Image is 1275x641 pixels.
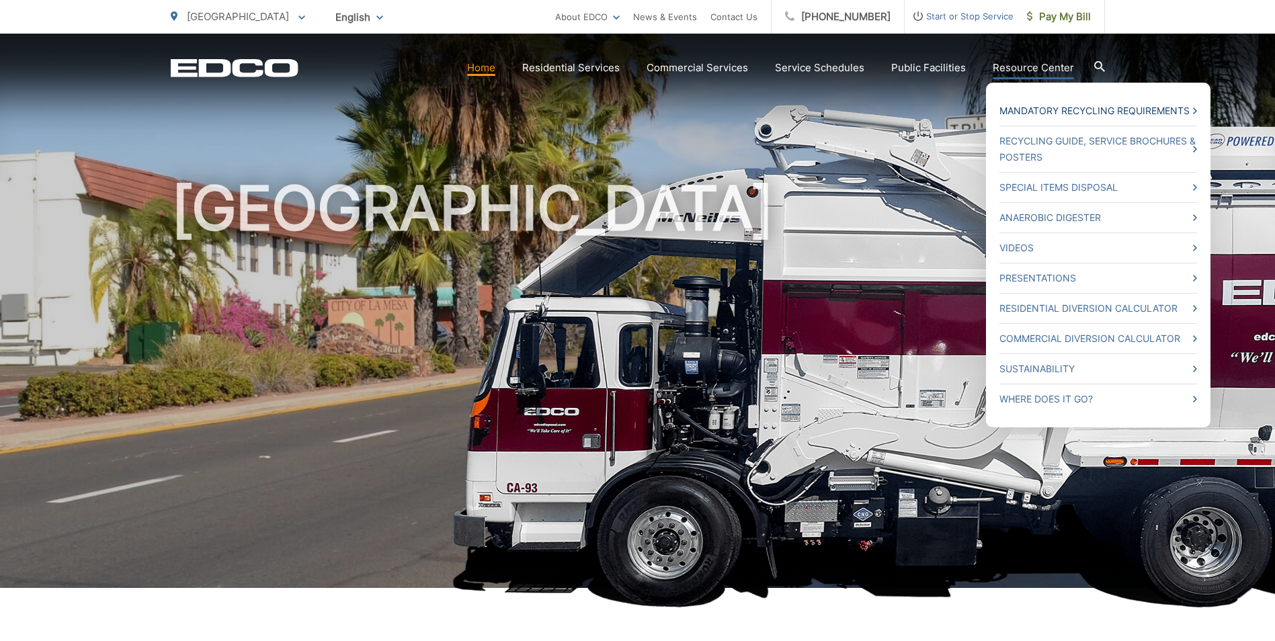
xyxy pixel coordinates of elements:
a: Videos [999,240,1197,256]
a: Anaerobic Digester [999,210,1197,226]
span: English [325,5,393,29]
a: Mandatory Recycling Requirements [999,103,1197,119]
a: Public Facilities [891,60,966,76]
a: Service Schedules [775,60,864,76]
a: News & Events [633,9,697,25]
a: Sustainability [999,361,1197,377]
a: Recycling Guide, Service Brochures & Posters [999,133,1197,165]
h1: [GEOGRAPHIC_DATA] [171,175,1105,600]
a: Residential Diversion Calculator [999,300,1197,316]
a: Home [467,60,495,76]
a: Contact Us [710,9,757,25]
a: About EDCO [555,9,620,25]
a: Commercial Services [647,60,748,76]
a: Presentations [999,270,1197,286]
a: Residential Services [522,60,620,76]
a: Special Items Disposal [999,179,1197,196]
a: Resource Center [993,60,1074,76]
span: Pay My Bill [1027,9,1091,25]
a: EDCD logo. Return to the homepage. [171,58,298,77]
a: Where Does it Go? [999,391,1197,407]
span: [GEOGRAPHIC_DATA] [187,10,289,23]
a: Commercial Diversion Calculator [999,331,1197,347]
